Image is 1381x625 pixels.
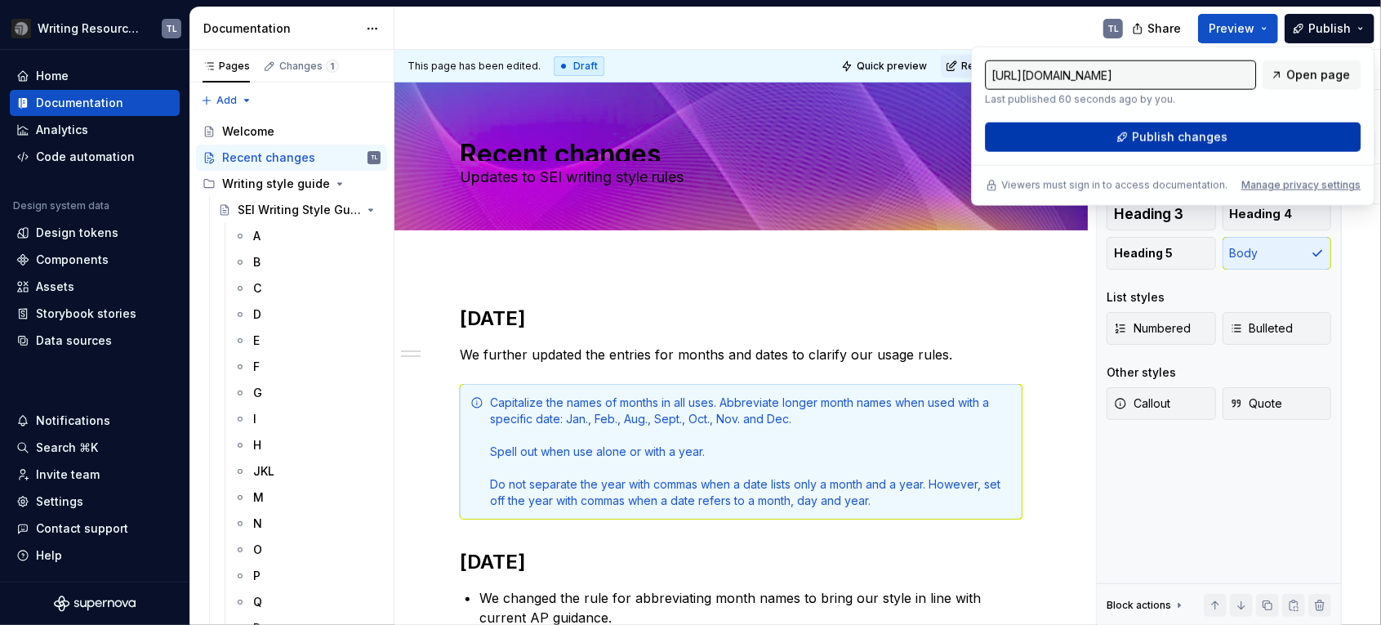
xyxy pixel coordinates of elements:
div: TL [371,150,377,166]
span: Preview [1209,20,1254,37]
a: Settings [10,489,180,515]
div: Documentation [203,20,358,37]
div: H [253,437,261,453]
a: JKL [227,458,387,484]
div: TL [166,22,177,35]
a: B [227,249,387,275]
button: Search ⌘K [10,435,180,461]
span: Publish changes [1132,129,1227,145]
a: F [227,354,387,380]
button: Notifications [10,408,180,434]
a: Analytics [10,117,180,143]
textarea: Updates to SEI writing style rules [457,164,1019,190]
a: SEI Writing Style Guide [212,197,387,223]
div: Documentation [36,95,123,111]
a: O [227,537,387,563]
div: B [253,254,261,270]
textarea: Recent changes [457,135,1019,161]
a: Storybook stories [10,301,180,327]
a: P [227,563,387,589]
span: Heading 5 [1114,245,1173,261]
span: Request review [961,60,1038,73]
button: Help [10,542,180,569]
div: SEI Writing Style Guide [238,202,361,218]
a: Design tokens [10,220,180,246]
button: Numbered [1107,312,1216,345]
div: Components [36,252,109,268]
h2: [DATE] [460,549,1022,575]
div: Changes [279,60,339,73]
div: Design system data [13,199,109,212]
button: Add [196,89,257,112]
div: Block actions [1107,594,1186,617]
a: Open page [1263,60,1361,90]
div: Capitalize the names of months in all uses. Abbreviate longer month names when used with a specif... [490,395,1012,509]
div: C [253,280,261,297]
div: Block actions [1107,599,1171,612]
a: M [227,484,387,511]
div: Design tokens [36,225,118,241]
div: D [253,306,261,323]
span: Publish [1308,20,1351,37]
a: H [227,432,387,458]
div: Storybook stories [36,306,136,322]
div: Code automation [36,149,135,165]
div: List styles [1107,289,1165,306]
div: TL [1107,22,1119,35]
span: Bulleted [1230,320,1294,337]
span: Add [216,94,237,107]
button: Writing Resources TestTL [3,11,186,46]
span: Quick preview [857,60,927,73]
div: Writing Resources Test [38,20,142,37]
button: Publish changes [985,123,1361,152]
a: Code automation [10,144,180,170]
div: Pages [203,60,250,73]
div: Notifications [36,413,110,429]
div: Invite team [36,467,100,483]
a: Recent changesTL [196,145,387,171]
span: 1 [326,60,339,73]
a: A [227,223,387,249]
button: Contact support [10,516,180,542]
div: N [253,516,262,532]
span: Heading 4 [1230,206,1293,222]
div: O [253,542,262,558]
button: Quote [1223,387,1332,420]
div: P [253,568,261,584]
div: I [253,411,256,427]
a: Invite team [10,462,180,488]
div: F [253,359,260,375]
span: This page has been edited. [408,60,541,73]
div: Draft [554,56,604,76]
a: Documentation [10,90,180,116]
button: Heading 3 [1107,198,1216,230]
span: Share [1147,20,1181,37]
a: Data sources [10,328,180,354]
div: Q [253,594,262,610]
span: Callout [1114,395,1170,412]
a: Q [227,589,387,615]
div: Analytics [36,122,88,138]
span: Open page [1286,67,1350,83]
button: Quick preview [836,55,934,78]
button: Bulleted [1223,312,1332,345]
a: C [227,275,387,301]
a: N [227,511,387,537]
span: Numbered [1114,320,1191,337]
div: M [253,489,264,506]
button: Manage privacy settings [1241,179,1361,192]
div: Assets [36,279,74,295]
img: 3ce36157-9fde-47d2-9eb8-fa8ebb961d3d.png [11,19,31,38]
a: Assets [10,274,180,300]
div: JKL [253,463,274,480]
svg: Supernova Logo [54,596,136,612]
button: Publish [1285,14,1374,43]
a: D [227,301,387,328]
div: E [253,333,260,349]
a: G [227,380,387,406]
a: Welcome [196,118,387,145]
button: Heading 5 [1107,237,1216,270]
a: Home [10,63,180,89]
